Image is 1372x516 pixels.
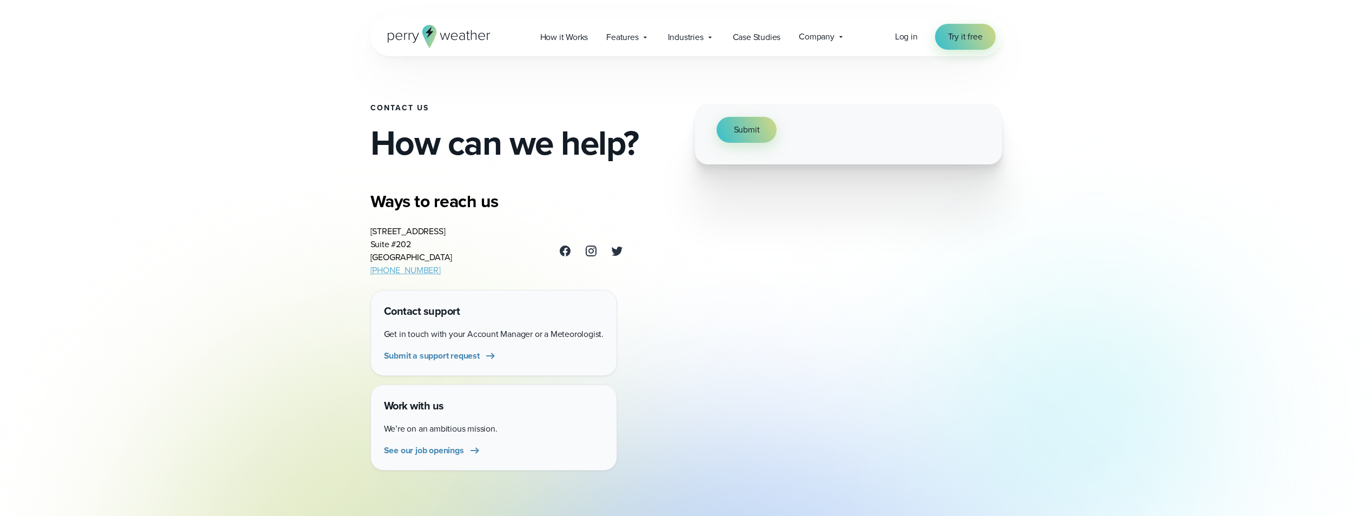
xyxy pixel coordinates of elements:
[531,26,598,48] a: How it Works
[717,117,777,143] button: Submit
[384,349,480,362] span: Submit a support request
[384,444,464,457] span: See our job openings
[948,30,983,43] span: Try it free
[935,24,996,50] a: Try it free
[606,31,638,44] span: Features
[724,26,790,48] a: Case Studies
[384,398,604,414] h4: Work with us
[384,328,604,341] p: Get in touch with your Account Manager or a Meteorologist.
[384,422,604,435] p: We’re on an ambitious mission.
[370,190,624,212] h3: Ways to reach us
[540,31,588,44] span: How it Works
[384,349,497,362] a: Submit a support request
[370,225,453,277] address: [STREET_ADDRESS] Suite #202 [GEOGRAPHIC_DATA]
[734,123,760,136] span: Submit
[799,30,834,43] span: Company
[384,303,604,319] h4: Contact support
[384,444,481,457] a: See our job openings
[733,31,781,44] span: Case Studies
[370,264,441,276] a: [PHONE_NUMBER]
[668,31,704,44] span: Industries
[370,125,678,160] h2: How can we help?
[895,30,918,43] a: Log in
[370,104,678,113] h1: Contact Us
